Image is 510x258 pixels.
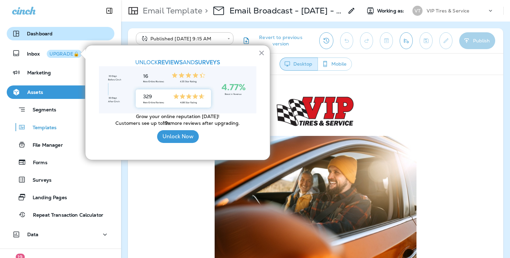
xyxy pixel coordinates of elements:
div: Published [DATE] 9:15 AM [141,35,223,42]
button: Send test email [400,32,413,49]
p: Marketing [27,70,51,75]
strong: 19x [163,120,170,126]
button: Collapse Sidebar [100,4,119,17]
span: UNLOCK [135,59,158,66]
p: Repeat Transaction Calculator [26,212,103,219]
div: Email Broadcast - Sept 8 2025 - B3G1 Shocks Struts - Enrolled [229,6,343,16]
div: UPGRADE🔒 [49,51,79,56]
p: Segments [26,107,56,114]
p: File Manager [26,142,63,149]
p: Email Broadcast - [DATE] - B3G1 Shocks Struts - Enrolled [229,6,343,16]
span: Revert to previous version [250,34,311,47]
p: > [202,6,208,16]
p: Dashboard [27,31,52,36]
p: Inbox [27,50,82,57]
strong: SURVEYS [195,59,220,66]
p: Data [27,232,39,237]
p: Surveys [26,177,51,184]
img: AutumnDrive_Couple.jpg [87,61,289,195]
img: VIP-Logo-Cinch.png [146,19,230,54]
p: Grow your online reputation [DATE]! [99,113,256,120]
p: Assets [27,89,43,95]
span: Customers see up to [115,120,163,126]
span: AND [183,59,195,66]
button: Desktop [280,58,318,71]
p: Email Template [140,6,202,16]
button: Mobile [318,58,352,71]
div: VT [412,6,423,16]
button: Close [258,47,265,58]
strong: REVIEWS [158,59,183,66]
p: Templates [26,125,57,131]
button: View Changelog [319,32,333,49]
p: Landing Pages [26,195,67,201]
span: Working as: [377,8,406,14]
p: Forms [26,160,47,166]
span: more reviews after upgrading. [170,120,240,126]
p: VIP Tires & Service [427,8,470,13]
button: Unlock Now [157,130,199,143]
